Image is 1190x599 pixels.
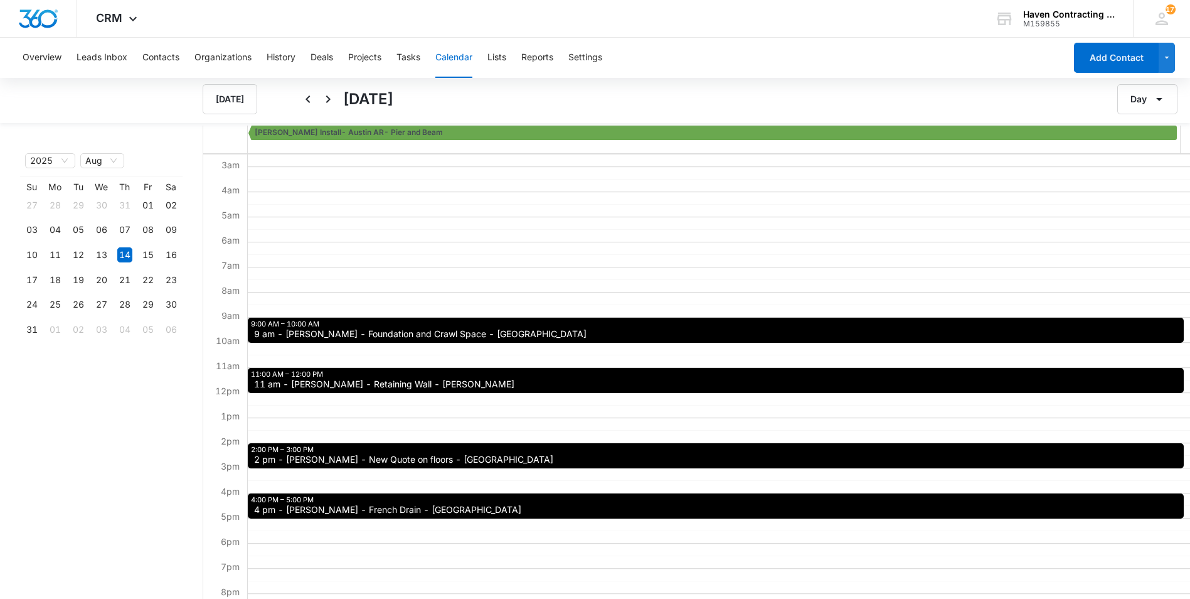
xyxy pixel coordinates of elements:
td: 2025-08-25 [43,293,66,318]
div: 10 [24,247,40,262]
td: 2025-09-05 [136,317,159,342]
div: 9:00 AM – 10:00 AM [251,319,322,330]
div: Serio Install- Austin AR- Pier and Beam [252,127,1174,138]
button: Deals [311,38,333,78]
span: 6pm [218,536,243,547]
div: 13 [94,247,109,262]
span: CRM [96,11,122,24]
div: notifications count [1166,4,1176,14]
td: 2025-08-02 [159,193,183,218]
button: Next [318,89,338,109]
span: 8pm [218,586,243,597]
button: Leads Inbox [77,38,127,78]
div: 02 [71,322,86,337]
td: 2025-08-13 [90,242,113,267]
div: 31 [117,198,132,213]
div: 2:00 PM – 3:00 PM [251,445,317,455]
td: 2025-08-29 [136,293,159,318]
button: Projects [348,38,381,78]
span: 2pm [218,436,243,446]
td: 2025-08-11 [43,242,66,267]
th: Mo [43,181,66,193]
div: 11:00 AM – 12:00 PM [251,369,326,380]
div: 23 [164,273,179,288]
td: 2025-08-14 [113,242,136,267]
td: 2025-08-01 [136,193,159,218]
span: [PERSON_NAME] Install- Austin AR- Pier and Beam [255,127,443,138]
button: [DATE] [203,84,257,114]
td: 2025-07-28 [43,193,66,218]
td: 2025-08-23 [159,267,183,293]
td: 2025-08-30 [159,293,183,318]
span: 4 pm - [PERSON_NAME] - French Drain - [GEOGRAPHIC_DATA] [254,505,521,514]
td: 2025-08-20 [90,267,113,293]
span: 2025 [30,154,70,168]
div: 03 [24,222,40,237]
th: Th [113,181,136,193]
div: 16 [164,247,179,262]
th: Su [20,181,43,193]
div: 06 [94,222,109,237]
td: 2025-08-19 [66,267,90,293]
span: 3pm [218,461,243,472]
span: 11am [213,360,243,371]
td: 2025-09-01 [43,317,66,342]
span: 6am [218,235,243,246]
td: 2025-08-07 [113,218,136,243]
div: 21 [117,273,132,288]
td: 2025-09-04 [113,317,136,342]
td: 2025-08-08 [136,218,159,243]
th: Tu [66,181,90,193]
div: 11 [48,247,63,262]
td: 2025-08-26 [66,293,90,318]
div: 07 [117,222,132,237]
button: Day [1117,84,1177,114]
td: 2025-07-29 [66,193,90,218]
div: 15 [141,247,156,262]
div: 05 [141,322,156,337]
td: 2025-08-18 [43,267,66,293]
div: 30 [94,198,109,213]
span: 3am [218,159,243,170]
button: Organizations [194,38,252,78]
div: 01 [48,322,63,337]
div: 27 [94,297,109,312]
td: 2025-08-15 [136,242,159,267]
div: 03 [94,322,109,337]
button: Contacts [142,38,179,78]
td: 2025-07-30 [90,193,113,218]
button: Lists [487,38,506,78]
td: 2025-08-09 [159,218,183,243]
span: 9 am - [PERSON_NAME] - Foundation and Crawl Space - [GEOGRAPHIC_DATA] [254,330,587,338]
span: 7pm [218,561,243,572]
div: 06 [164,322,179,337]
span: 4am [218,185,243,195]
div: 28 [48,198,63,213]
span: 7am [218,260,243,271]
button: Overview [23,38,61,78]
button: Reports [521,38,553,78]
td: 2025-09-03 [90,317,113,342]
td: 2025-08-06 [90,218,113,243]
h1: [DATE] [343,88,393,111]
td: 2025-09-06 [159,317,183,342]
div: 09 [164,222,179,237]
td: 2025-08-24 [20,293,43,318]
td: 2025-08-21 [113,267,136,293]
span: 5pm [218,511,243,522]
span: 9am [218,310,243,321]
div: 4:00 PM – 5:00 PM: 4 pm - Rob Emery - French Drain - Batesville [248,494,1184,519]
div: 12 [71,247,86,262]
td: 2025-08-17 [20,267,43,293]
th: We [90,181,113,193]
td: 2025-08-04 [43,218,66,243]
span: Aug [85,154,119,168]
div: 18 [48,273,63,288]
td: 2025-07-27 [20,193,43,218]
td: 2025-08-10 [20,242,43,267]
span: 11 am - [PERSON_NAME] - Retaining Wall - [PERSON_NAME] [254,380,514,389]
span: 1pm [218,411,243,421]
td: 2025-08-27 [90,293,113,318]
td: 2025-08-03 [20,218,43,243]
div: 04 [48,222,63,237]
